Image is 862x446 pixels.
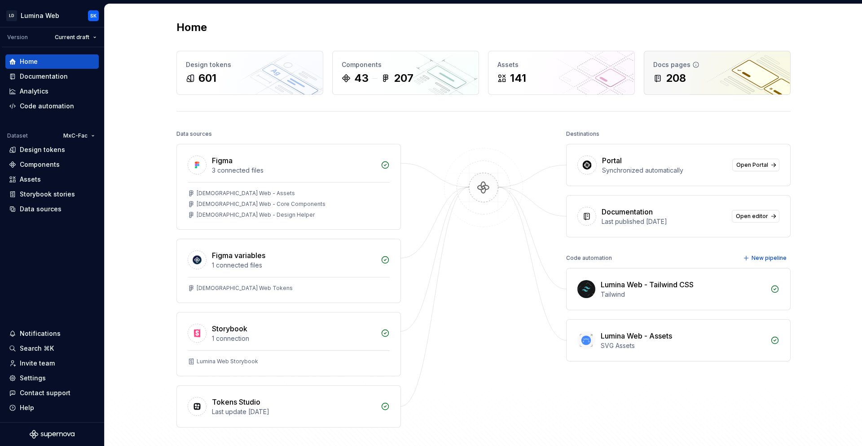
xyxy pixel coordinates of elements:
a: Docs pages208 [644,51,791,95]
a: Design tokens [5,143,99,157]
div: [DEMOGRAPHIC_DATA] Web - Assets [197,190,295,197]
span: Open editor [736,213,768,220]
div: Assets [497,60,625,69]
div: Last update [DATE] [212,407,375,416]
div: Data sources [176,128,212,140]
a: Documentation [5,69,99,84]
div: Version [7,34,28,41]
div: [DEMOGRAPHIC_DATA] Web Tokens [197,285,293,292]
a: Components [5,157,99,172]
div: Design tokens [186,60,314,69]
button: Current draft [51,31,101,44]
a: Storybook stories [5,187,99,201]
div: 601 [198,71,216,85]
button: MxC-Fac [59,129,99,142]
a: Components43207 [332,51,479,95]
div: Lumina Web [21,11,59,20]
div: Home [20,57,38,66]
div: Search ⌘K [20,344,54,353]
a: Invite team [5,356,99,370]
span: Current draft [55,34,89,41]
div: Design tokens [20,145,65,154]
div: SK [90,12,97,19]
div: Data sources [20,205,62,214]
a: Analytics [5,84,99,98]
div: Dataset [7,132,28,139]
div: LD [6,10,17,21]
div: Lumina Web Storybook [197,358,258,365]
span: Open Portal [736,161,768,169]
div: Code automation [566,252,612,264]
div: Last published [DATE] [602,217,726,226]
a: Assets [5,172,99,187]
div: Notifications [20,329,61,338]
div: Settings [20,374,46,383]
a: Open Portal [732,159,779,171]
div: Lumina Web - Tailwind CSS [601,279,694,290]
div: Synchronized automatically [602,166,727,175]
a: Data sources [5,202,99,216]
button: Notifications [5,326,99,341]
a: Assets141 [488,51,635,95]
div: Figma variables [212,250,265,261]
div: Documentation [20,72,68,81]
div: 43 [354,71,369,85]
a: Settings [5,371,99,385]
div: 1 connected files [212,261,375,270]
button: New pipeline [740,252,791,264]
button: LDLumina WebSK [2,6,102,25]
a: Figma3 connected files[DEMOGRAPHIC_DATA] Web - Assets[DEMOGRAPHIC_DATA] Web - Core Components[DEM... [176,144,401,230]
a: Storybook1 connectionLumina Web Storybook [176,312,401,376]
div: Storybook stories [20,190,75,199]
div: Components [342,60,470,69]
div: Portal [602,155,622,166]
button: Search ⌘K [5,341,99,356]
div: Destinations [566,128,599,140]
div: Help [20,403,34,412]
div: Invite team [20,359,55,368]
div: Docs pages [653,60,781,69]
a: Code automation [5,99,99,113]
div: Assets [20,175,41,184]
div: Figma [212,155,233,166]
div: 207 [394,71,413,85]
div: Storybook [212,323,247,334]
div: 141 [510,71,526,85]
div: Tokens Studio [212,397,260,407]
a: Tokens StudioLast update [DATE] [176,385,401,428]
div: Components [20,160,60,169]
div: Contact support [20,388,70,397]
div: Tailwind [601,290,765,299]
button: Help [5,401,99,415]
div: 208 [666,71,686,85]
a: Design tokens601 [176,51,323,95]
div: 3 connected files [212,166,375,175]
a: Figma variables1 connected files[DEMOGRAPHIC_DATA] Web Tokens [176,239,401,303]
svg: Supernova Logo [30,430,75,439]
span: MxC-Fac [63,132,88,139]
div: Lumina Web - Assets [601,330,672,341]
h2: Home [176,20,207,35]
div: Analytics [20,87,48,96]
div: [DEMOGRAPHIC_DATA] Web - Core Components [197,201,325,208]
div: [DEMOGRAPHIC_DATA] Web - Design Helper [197,211,315,219]
button: Contact support [5,386,99,400]
span: New pipeline [752,254,787,262]
div: Code automation [20,102,74,111]
div: Documentation [602,206,653,217]
a: Open editor [732,210,779,223]
div: SVG Assets [601,341,765,350]
div: 1 connection [212,334,375,343]
a: Home [5,54,99,69]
